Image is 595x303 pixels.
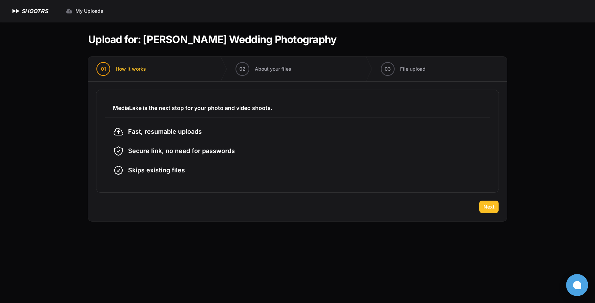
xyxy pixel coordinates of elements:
span: About your files [255,65,291,72]
span: Skips existing files [128,165,185,175]
a: SHOOTRS SHOOTRS [11,7,48,15]
button: Open chat window [566,274,588,296]
a: My Uploads [62,5,107,17]
span: Fast, resumable uploads [128,127,202,137]
h1: SHOOTRS [21,7,48,15]
span: 03 [385,65,391,72]
span: Secure link, no need for passwords [128,146,235,156]
span: How it works [116,65,146,72]
span: Next [483,203,494,210]
button: 02 About your files [227,57,300,81]
span: File upload [400,65,426,72]
h1: Upload for: [PERSON_NAME] Wedding Photography [88,33,336,46]
button: 01 How it works [88,57,154,81]
span: 02 [239,65,246,72]
h3: MediaLake is the next stop for your photo and video shoots. [113,104,482,112]
button: 03 File upload [373,57,434,81]
button: Next [479,201,499,213]
span: 01 [101,65,106,72]
span: My Uploads [75,8,103,14]
img: SHOOTRS [11,7,21,15]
